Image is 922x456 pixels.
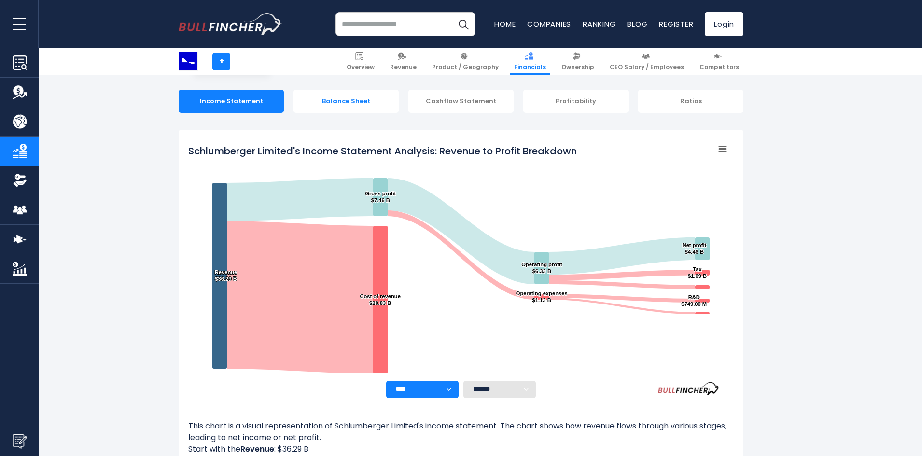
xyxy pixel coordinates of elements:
[212,53,230,70] a: +
[347,63,375,71] span: Overview
[561,63,594,71] span: Ownership
[179,13,282,35] img: bullfincher logo
[13,173,27,188] img: Ownership
[521,262,562,274] text: Operating profit $6.33 B
[699,63,739,71] span: Competitors
[342,48,379,75] a: Overview
[583,19,615,29] a: Ranking
[293,90,399,113] div: Balance Sheet
[627,19,647,29] a: Blog
[240,443,274,455] b: Revenue
[451,12,475,36] button: Search
[705,12,743,36] a: Login
[390,63,417,71] span: Revenue
[527,19,571,29] a: Companies
[179,52,197,70] img: SLB logo
[638,90,743,113] div: Ratios
[365,191,396,203] text: Gross profit $7.46 B
[408,90,514,113] div: Cashflow Statement
[659,19,693,29] a: Register
[695,48,743,75] a: Competitors
[605,48,688,75] a: CEO Salary / Employees
[688,266,707,279] text: Tax $1.09 B
[360,293,401,306] text: Cost of revenue $28.83 B
[516,290,568,303] text: Operating expenses $1.13 B
[179,90,284,113] div: Income Statement
[523,90,629,113] div: Profitability
[179,13,282,35] a: Go to homepage
[386,48,421,75] a: Revenue
[188,144,577,158] tspan: Schlumberger Limited's Income Statement Analysis: Revenue to Profit Breakdown
[510,48,550,75] a: Financials
[514,63,546,71] span: Financials
[683,242,707,255] text: Net profit $4.46 B
[215,269,237,282] text: Revenue $36.29 B
[432,63,499,71] span: Product / Geography
[428,48,503,75] a: Product / Geography
[557,48,599,75] a: Ownership
[610,63,684,71] span: CEO Salary / Employees
[681,294,707,307] text: R&D $749.00 M
[188,139,734,381] svg: Schlumberger Limited's Income Statement Analysis: Revenue to Profit Breakdown
[494,19,516,29] a: Home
